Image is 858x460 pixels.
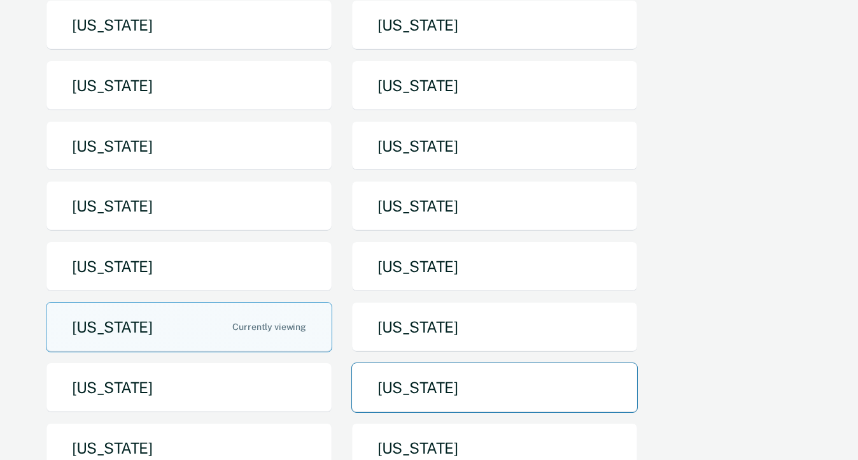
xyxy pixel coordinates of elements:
[351,181,638,231] button: [US_STATE]
[351,61,638,111] button: [US_STATE]
[46,121,332,171] button: [US_STATE]
[351,241,638,292] button: [US_STATE]
[46,181,332,231] button: [US_STATE]
[351,121,638,171] button: [US_STATE]
[351,302,638,352] button: [US_STATE]
[351,363,638,413] button: [US_STATE]
[46,302,332,352] button: [US_STATE]
[46,241,332,292] button: [US_STATE]
[46,363,332,413] button: [US_STATE]
[46,61,332,111] button: [US_STATE]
